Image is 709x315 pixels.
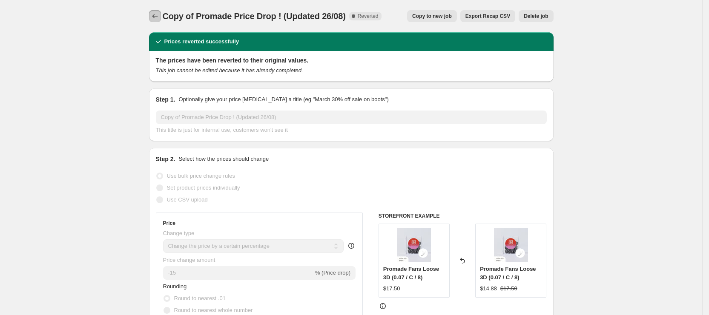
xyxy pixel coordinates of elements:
div: help [347,241,356,250]
div: $17.50 [383,284,400,293]
span: Delete job [524,13,548,20]
span: Round to nearest whole number [174,307,253,313]
h3: Price [163,220,175,227]
span: Use CSV upload [167,196,208,203]
input: -15 [163,266,313,280]
button: Copy to new job [407,10,457,22]
span: Set product prices individually [167,184,240,191]
div: $14.88 [480,284,497,293]
span: % (Price drop) [315,270,350,276]
button: Price change jobs [149,10,161,22]
span: This title is just for internal use, customers won't see it [156,127,288,133]
button: Export Recap CSV [460,10,515,22]
span: Copy of Promade Price Drop ! (Updated 26/08) [163,11,346,21]
h2: The prices have been reverted to their original values. [156,56,547,65]
i: This job cannot be edited because it has already completed. [156,67,303,74]
img: Legend_LoosePromade-01_80x.jpg [397,228,431,262]
span: Rounding [163,283,187,289]
h6: STOREFRONT EXAMPLE [379,213,547,219]
h2: Prices reverted successfully [164,37,239,46]
span: Price change amount [163,257,215,263]
img: Legend_LoosePromade-01_80x.jpg [494,228,528,262]
button: Delete job [519,10,553,22]
h2: Step 1. [156,95,175,104]
p: Select how the prices should change [178,155,269,163]
span: Promade Fans Loose 3D (0.07 / C / 8) [480,266,536,281]
h2: Step 2. [156,155,175,163]
span: Reverted [358,13,379,20]
span: Change type [163,230,195,236]
span: Round to nearest .01 [174,295,226,301]
input: 30% off holiday sale [156,111,547,124]
span: Promade Fans Loose 3D (0.07 / C / 8) [383,266,439,281]
p: Optionally give your price [MEDICAL_DATA] a title (eg "March 30% off sale on boots") [178,95,388,104]
strike: $17.50 [500,284,517,293]
span: Use bulk price change rules [167,173,235,179]
span: Export Recap CSV [465,13,510,20]
span: Copy to new job [412,13,452,20]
